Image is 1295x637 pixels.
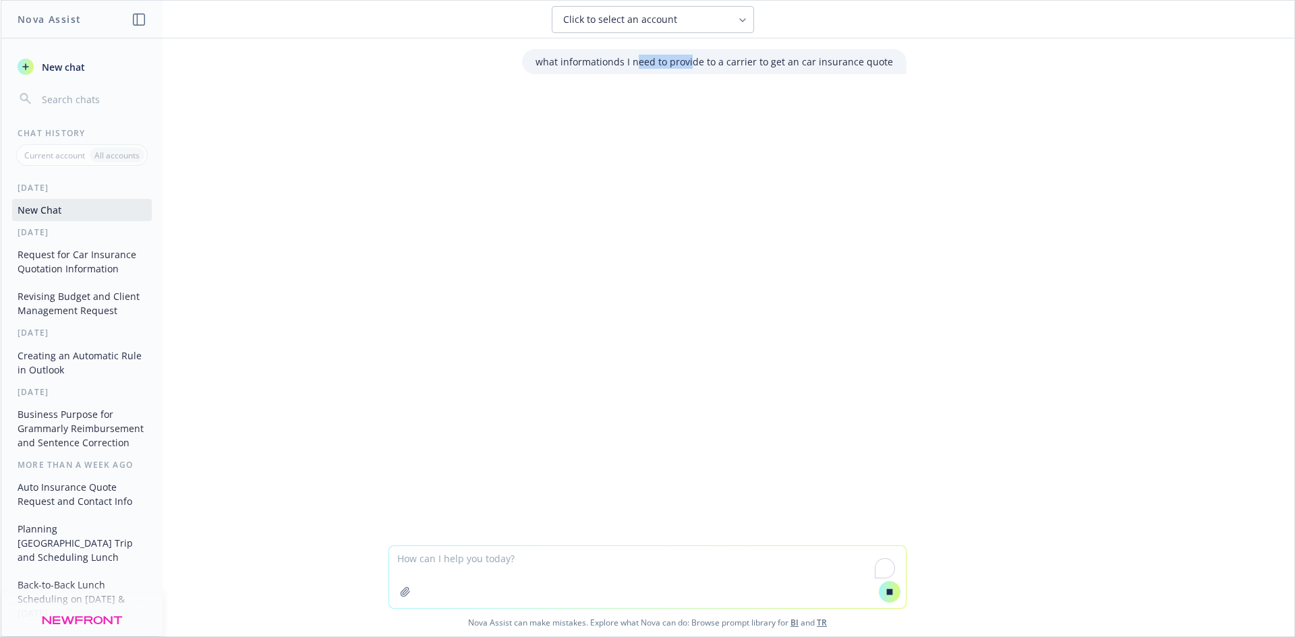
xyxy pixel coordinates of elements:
input: Search chats [39,90,146,109]
button: New chat [12,55,152,79]
div: [DATE] [1,386,163,398]
p: All accounts [94,150,140,161]
button: Auto Insurance Quote Request and Contact Info [12,476,152,512]
button: Request for Car Insurance Quotation Information [12,243,152,280]
div: [DATE] [1,182,163,193]
button: Revising Budget and Client Management Request [12,285,152,322]
div: [DATE] [1,226,163,238]
button: Planning [GEOGRAPHIC_DATA] Trip and Scheduling Lunch [12,518,152,568]
button: Click to select an account [552,6,754,33]
button: Business Purpose for Grammarly Reimbursement and Sentence Correction [12,403,152,454]
button: Back-to-Back Lunch Scheduling on [DATE] & [DATE] [12,574,152,624]
p: Current account [24,150,85,161]
span: Nova Assist can make mistakes. Explore what Nova can do: Browse prompt library for and [6,609,1289,636]
p: what informationds I need to provide to a carrier to get an car insurance quote [536,55,893,69]
button: New Chat [12,199,152,221]
div: [DATE] [1,327,163,338]
textarea: To enrich screen reader interactions, please activate Accessibility in Grammarly extension settings [389,546,906,608]
span: New chat [39,60,85,74]
div: Chat History [1,127,163,139]
div: More than a week ago [1,459,163,471]
a: BI [790,617,799,628]
span: Click to select an account [563,13,677,26]
a: TR [817,617,827,628]
button: Creating an Automatic Rule in Outlook [12,344,152,381]
h1: Nova Assist [18,12,81,26]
